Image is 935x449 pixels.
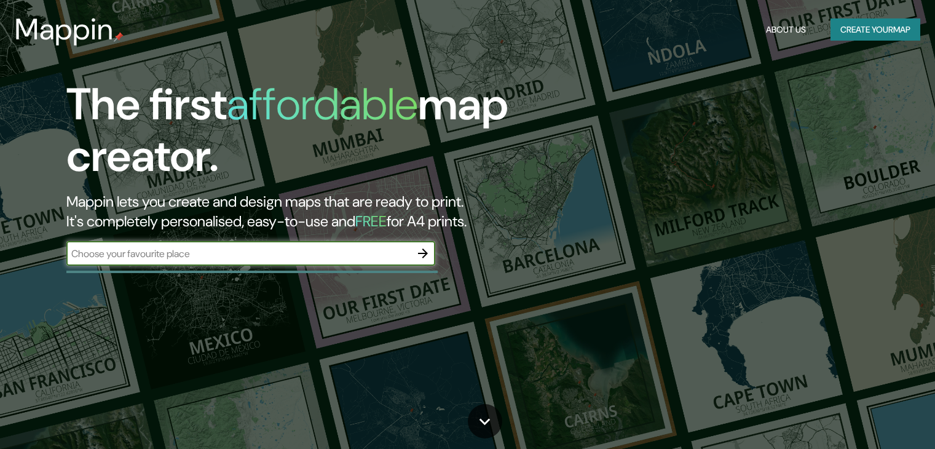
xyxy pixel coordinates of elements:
button: Create yourmap [830,18,920,41]
h3: Mappin [15,12,114,47]
h2: Mappin lets you create and design maps that are ready to print. It's completely personalised, eas... [66,192,534,231]
h5: FREE [355,212,387,231]
button: About Us [761,18,811,41]
img: mappin-pin [114,32,124,42]
h1: affordable [227,76,418,133]
input: Choose your favourite place [66,247,411,261]
h1: The first map creator. [66,79,534,192]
